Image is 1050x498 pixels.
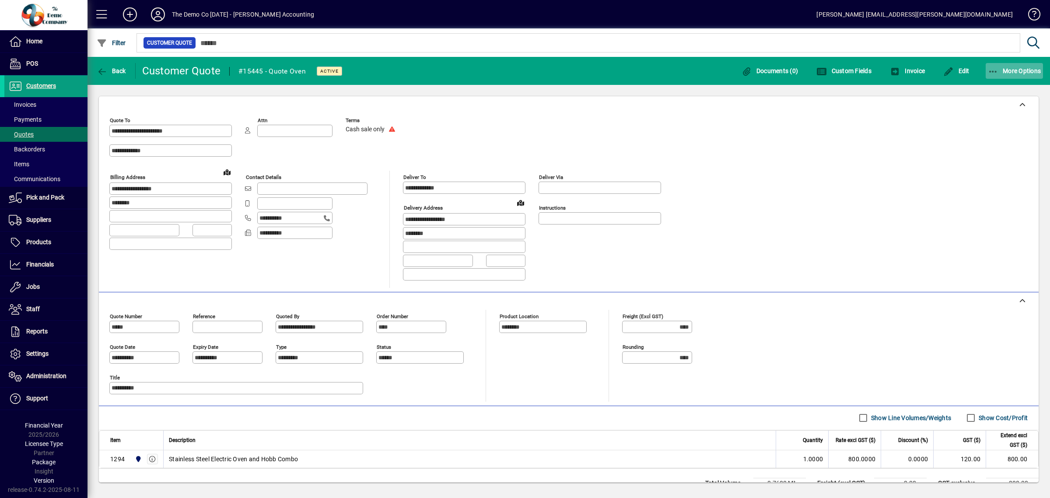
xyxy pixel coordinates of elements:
span: GST ($) [963,435,980,445]
div: The Demo Co [DATE] - [PERSON_NAME] Accounting [172,7,314,21]
span: Quantity [803,435,823,445]
button: Edit [941,63,972,79]
div: #15445 - Quote Oven [238,64,306,78]
mat-label: Deliver via [539,174,563,180]
span: POS [26,60,38,67]
mat-label: Rounding [623,344,644,350]
span: Backorders [9,146,45,153]
span: Extend excl GST ($) [991,431,1027,450]
td: 800.00 [986,478,1039,488]
span: Settings [26,350,49,357]
a: Products [4,231,87,253]
mat-label: Quote number [110,313,142,319]
div: [PERSON_NAME] [EMAIL_ADDRESS][PERSON_NAME][DOMAIN_NAME] [816,7,1013,21]
mat-label: Status [377,344,391,350]
mat-label: Product location [500,313,539,319]
span: Description [169,435,196,445]
button: Invoice [888,63,927,79]
span: Filter [97,39,126,46]
span: Auckland [133,454,143,464]
span: Items [9,161,29,168]
span: Communications [9,175,60,182]
a: Backorders [4,142,87,157]
button: Documents (0) [739,63,800,79]
button: More Options [986,63,1043,79]
a: Jobs [4,276,87,298]
a: Support [4,388,87,410]
mat-label: Quote To [110,117,130,123]
mat-label: Instructions [539,205,566,211]
span: Suppliers [26,216,51,223]
span: Custom Fields [816,67,871,74]
span: Active [320,68,339,74]
td: 0.7680 M³ [753,478,806,488]
a: Payments [4,112,87,127]
span: Back [97,67,126,74]
span: More Options [988,67,1041,74]
button: Add [116,7,144,22]
span: Item [110,435,121,445]
a: Communications [4,172,87,186]
mat-label: Deliver To [403,174,426,180]
label: Show Cost/Profit [977,414,1028,422]
button: Profile [144,7,172,22]
td: 0.00 [874,478,927,488]
td: GST exclusive [934,478,986,488]
span: Home [26,38,42,45]
span: Edit [943,67,969,74]
span: Administration [26,372,66,379]
span: Customers [26,82,56,89]
td: 800.00 [986,450,1038,468]
a: Reports [4,321,87,343]
mat-label: Quote date [110,344,135,350]
mat-label: Freight (excl GST) [623,313,663,319]
a: View on map [514,196,528,210]
label: Show Line Volumes/Weights [869,414,951,422]
span: Financials [26,261,54,268]
mat-label: Title [110,374,120,380]
span: Version [34,477,54,484]
span: Licensee Type [25,440,63,447]
span: 1.0000 [803,455,823,463]
mat-label: Quoted by [276,313,299,319]
span: Jobs [26,283,40,290]
a: Administration [4,365,87,387]
button: Custom Fields [814,63,874,79]
div: 800.0000 [834,455,875,463]
td: Total Volume [701,478,753,488]
button: Filter [94,35,128,51]
span: Reports [26,328,48,335]
a: Items [4,157,87,172]
span: Discount (%) [898,435,928,445]
span: Invoice [890,67,925,74]
span: Stainless Steel Electric Oven and Hobb Combo [169,455,298,463]
a: Staff [4,298,87,320]
span: Staff [26,305,40,312]
a: Invoices [4,97,87,112]
mat-label: Expiry date [193,344,218,350]
a: Knowledge Base [1022,2,1039,30]
app-page-header-button: Back [87,63,136,79]
a: Settings [4,343,87,365]
div: 1294 [110,455,125,463]
mat-label: Type [276,344,287,350]
td: 120.00 [933,450,986,468]
span: Cash sale only [346,126,385,133]
span: Pick and Pack [26,194,64,201]
div: Customer Quote [142,64,221,78]
span: Payments [9,116,42,123]
a: Home [4,31,87,53]
button: Back [94,63,128,79]
span: Quotes [9,131,34,138]
span: Products [26,238,51,245]
span: Rate excl GST ($) [836,435,875,445]
span: Documents (0) [741,67,798,74]
span: Package [32,459,56,466]
mat-label: Attn [258,117,267,123]
mat-label: Order number [377,313,408,319]
span: Support [26,395,48,402]
a: POS [4,53,87,75]
span: Financial Year [25,422,63,429]
a: Pick and Pack [4,187,87,209]
td: 0.0000 [881,450,933,468]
